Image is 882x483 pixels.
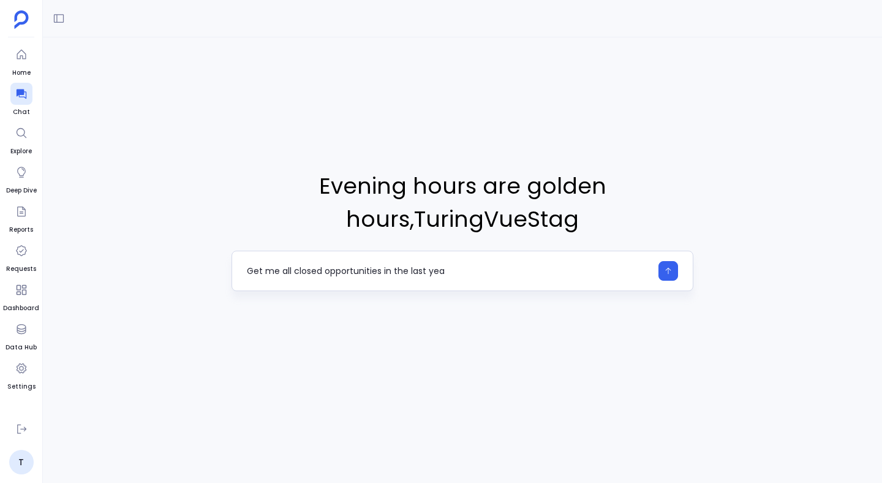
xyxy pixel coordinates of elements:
[10,122,32,156] a: Explore
[10,68,32,78] span: Home
[7,382,36,392] span: Settings
[6,240,36,274] a: Requests
[14,10,29,29] img: petavue logo
[6,264,36,274] span: Requests
[6,318,37,352] a: Data Hub
[10,83,32,117] a: Chat
[247,265,651,277] textarea: Get me all closed opportunities in the last yea
[3,303,39,313] span: Dashboard
[3,279,39,313] a: Dashboard
[10,44,32,78] a: Home
[10,107,32,117] span: Chat
[232,170,693,236] span: Evening hours are golden hours , TuringVueStag
[6,186,37,196] span: Deep Dive
[10,146,32,156] span: Explore
[9,225,33,235] span: Reports
[6,161,37,196] a: Deep Dive
[9,450,34,474] a: T
[7,357,36,392] a: Settings
[9,200,33,235] a: Reports
[6,343,37,352] span: Data Hub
